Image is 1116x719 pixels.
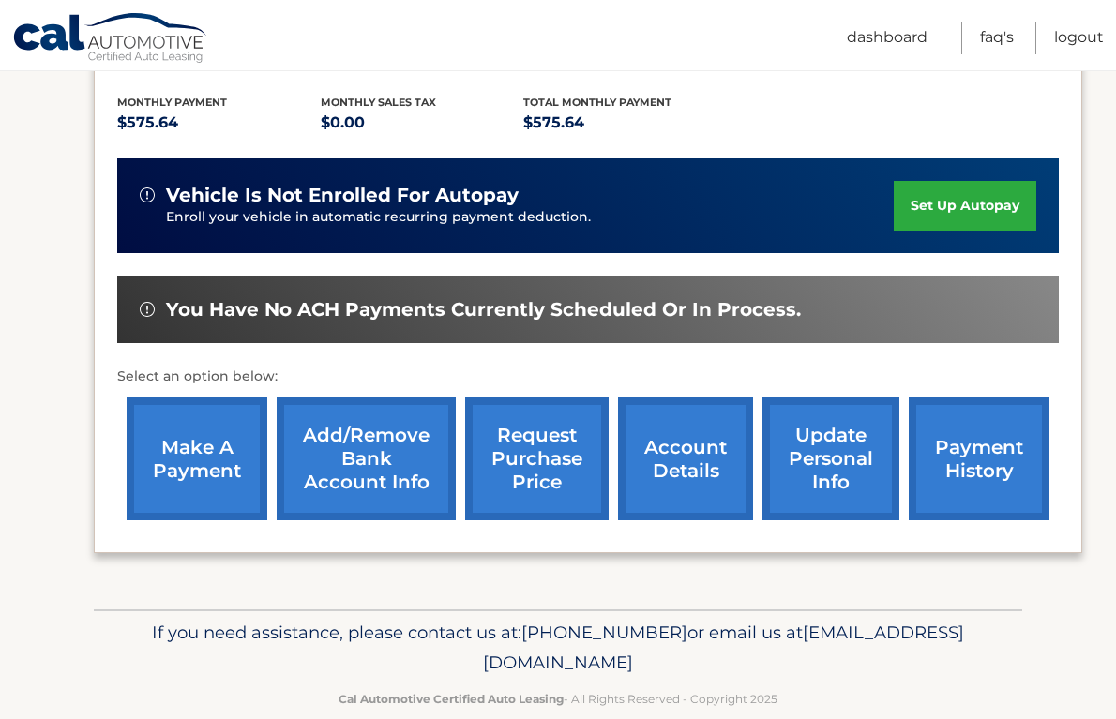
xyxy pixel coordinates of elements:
strong: Cal Automotive Certified Auto Leasing [339,692,564,706]
span: You have no ACH payments currently scheduled or in process. [166,298,801,322]
a: FAQ's [980,22,1014,54]
img: alert-white.svg [140,187,155,202]
span: [PHONE_NUMBER] [521,622,687,643]
a: update personal info [762,397,899,520]
span: vehicle is not enrolled for autopay [166,184,519,207]
span: Total Monthly Payment [523,96,671,109]
span: Monthly Payment [117,96,227,109]
a: payment history [909,397,1049,520]
span: [EMAIL_ADDRESS][DOMAIN_NAME] [483,622,964,673]
p: $575.64 [523,110,727,136]
p: - All Rights Reserved - Copyright 2025 [106,689,1010,709]
a: Logout [1054,22,1104,54]
p: If you need assistance, please contact us at: or email us at [106,618,1010,678]
span: Monthly sales Tax [321,96,436,109]
a: Dashboard [847,22,927,54]
p: $0.00 [321,110,524,136]
p: Select an option below: [117,366,1059,388]
a: Cal Automotive [12,12,209,67]
a: set up autopay [894,181,1036,231]
a: make a payment [127,397,267,520]
img: alert-white.svg [140,302,155,317]
p: Enroll your vehicle in automatic recurring payment deduction. [166,207,894,228]
p: $575.64 [117,110,321,136]
a: account details [618,397,753,520]
a: Add/Remove bank account info [277,397,456,520]
a: request purchase price [465,397,609,520]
